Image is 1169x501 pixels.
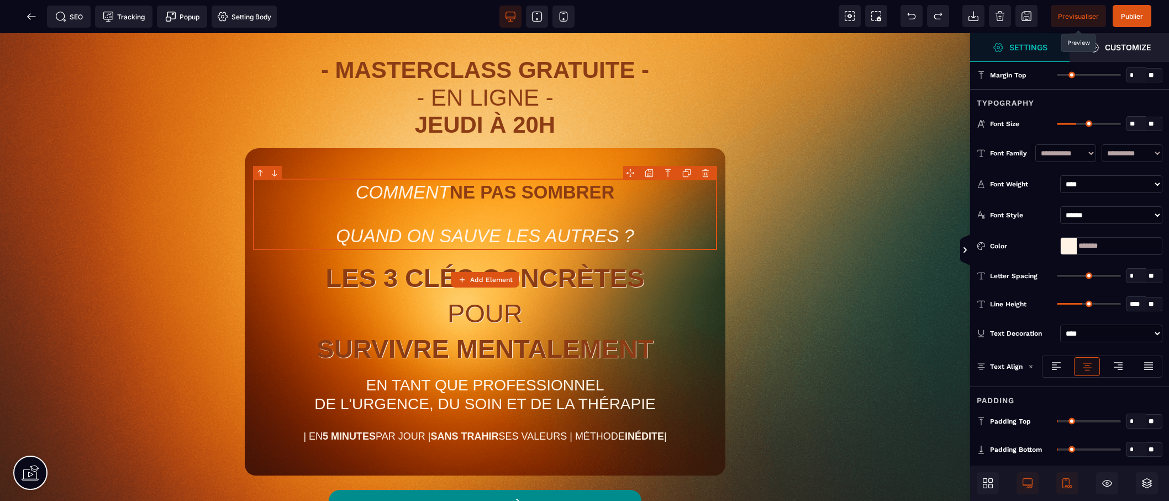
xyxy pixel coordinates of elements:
[990,445,1042,454] span: Padding Bottom
[990,119,1019,128] span: Font Size
[1028,364,1034,369] img: loading
[1051,5,1106,27] span: Preview
[245,18,725,79] h1: - MASTERCLASS GRATUITE -
[329,457,641,499] button: ACTIVEZ VOTRE ACCÈS GRATUIT ICICONFÉRENCE INÉDITE OFFERTE DE 90 MINUTES
[1070,33,1169,62] span: Open Style Manager
[253,145,717,217] text: COMMENT QUAND ON SAUVE LES AUTRES ?
[977,361,1023,372] p: Text Align
[990,210,1056,221] div: Font Style
[1017,472,1039,494] span: Desktop Only
[470,276,513,284] strong: Add Element
[1096,472,1118,494] span: Hide/Show Block
[970,387,1169,407] div: Padding
[990,300,1026,309] span: Line Height
[417,51,553,77] span: - EN LIGNE -
[1136,472,1158,494] span: Open Layers
[451,272,519,288] button: Add Element
[990,179,1056,190] div: Font Weight
[977,472,999,494] span: Open Blocks
[865,5,887,27] span: Screenshot
[990,328,1056,339] div: Text Decoration
[103,11,145,22] span: Tracking
[217,11,271,22] span: Setting Body
[1058,12,1099,20] span: Previsualiser
[245,79,725,115] h1: JEUDI À 20H
[990,417,1031,426] span: Padding Top
[990,241,1056,252] div: Color
[1105,43,1151,51] strong: Customize
[55,11,83,22] span: SEO
[970,89,1169,109] div: Typography
[1121,12,1143,20] span: Publier
[990,272,1038,280] span: Letter Spacing
[990,71,1026,80] span: Margin Top
[1056,472,1078,494] span: Mobile Only
[1009,43,1047,51] strong: Settings
[839,5,861,27] span: View components
[165,11,199,22] span: Popup
[990,148,1030,159] div: Font Family
[970,33,1070,62] span: Settings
